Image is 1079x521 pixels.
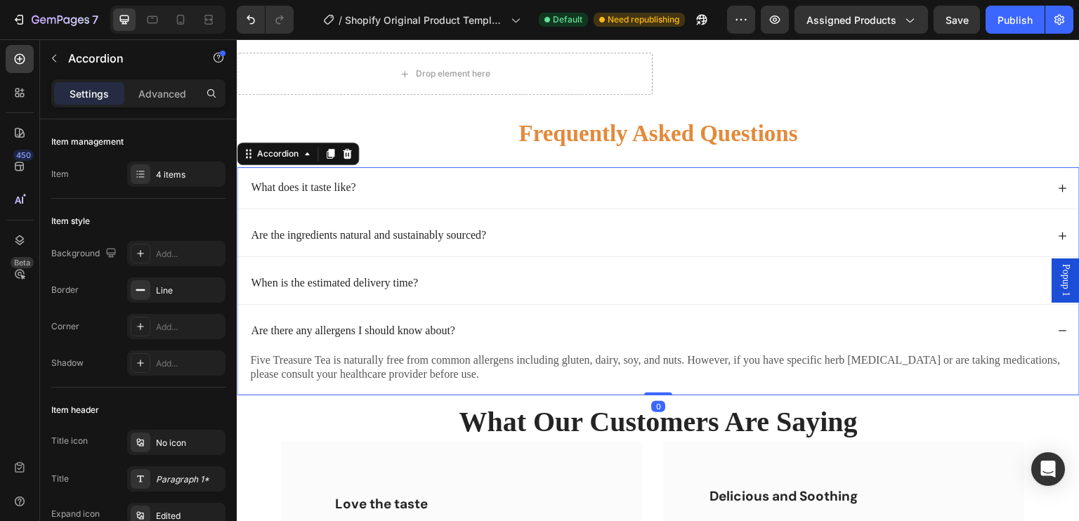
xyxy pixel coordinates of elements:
div: Add... [156,321,222,334]
div: Publish [998,13,1033,27]
div: Undo/Redo [237,6,294,34]
div: Paragraph 1* [156,473,222,486]
p: 7 [92,11,98,28]
p: When is the estimated delivery time? [14,237,181,251]
div: 0 [414,362,429,373]
div: Rich Text Editor. Editing area: main [12,139,121,158]
p: Settings [70,86,109,101]
p: Delicious and Soothing [473,449,741,466]
div: Accordion [18,108,65,121]
button: Save [934,6,980,34]
p: What does it taste like? [14,141,119,156]
p: Are the ingredients natural and sustainably sourced? [14,189,249,204]
div: Title icon [51,435,88,447]
div: Item style [51,215,90,227]
div: Corner [51,320,79,333]
div: Item management [51,136,124,148]
div: Item [51,168,69,180]
span: Save [946,14,969,26]
span: Popup 1 [822,225,836,257]
div: 4 items [156,169,222,181]
p: Accordion [68,50,188,67]
div: No icon [156,437,222,449]
iframe: Design area [237,39,1079,521]
div: Add... [156,357,222,370]
div: Line [156,284,222,297]
span: / [339,13,342,27]
div: Border [51,284,79,296]
h2: What Our Customers Are Saying [11,363,832,402]
div: Shadow [51,357,84,369]
div: Background [51,244,119,263]
div: Title [51,473,69,485]
div: Rich Text Editor. Editing area: main [12,235,183,253]
div: Expand icon [51,508,100,520]
span: Assigned Products [806,13,896,27]
div: Item header [51,404,99,416]
div: Beta [11,257,34,268]
p: Five Treasure Tea is naturally free from common allergens including gluten, dairy, soy, and nuts.... [13,314,830,343]
div: Add... [156,248,222,260]
div: Open Intercom Messenger [1031,452,1065,486]
span: Shopify Original Product Template [345,13,505,27]
p: Advanced [138,86,186,101]
p: Love the taste [98,456,351,474]
button: 7 [6,6,105,34]
span: Default [553,13,582,26]
div: Drop element here [179,29,254,40]
button: Publish [986,6,1045,34]
span: Need republishing [608,13,679,26]
div: Rich Text Editor. Editing area: main [12,187,251,206]
button: Assigned Products [794,6,928,34]
div: Rich Text Editor. Editing area: main [12,282,221,301]
div: 450 [13,150,34,161]
p: Are there any allergens I should know about? [14,284,218,299]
